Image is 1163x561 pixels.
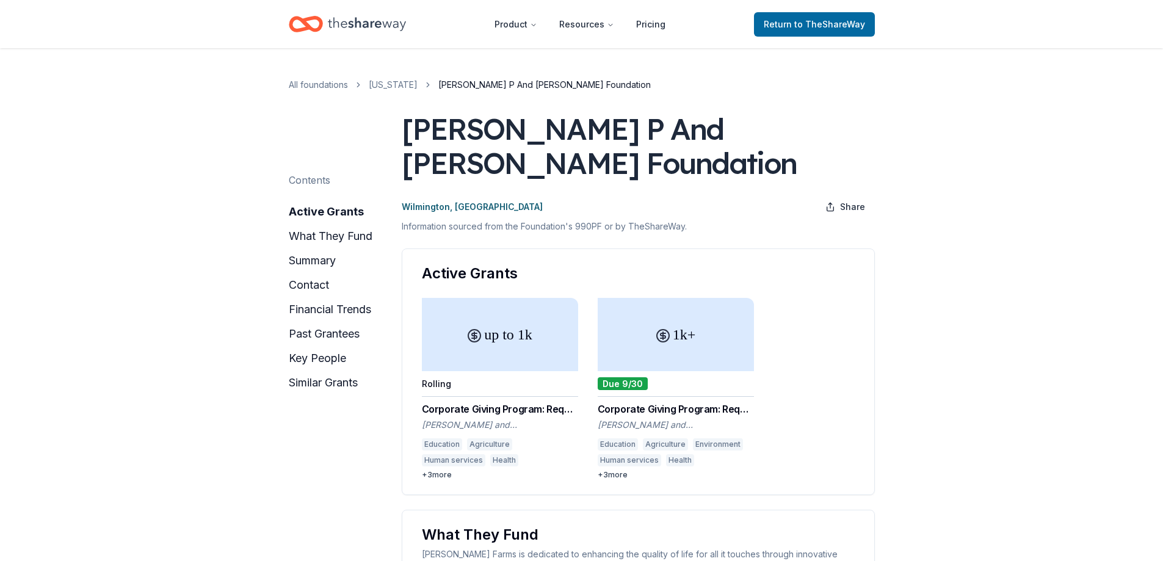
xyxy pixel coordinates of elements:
nav: Main [485,10,675,38]
span: Return [764,17,865,32]
div: [PERSON_NAME] and [PERSON_NAME] Foundation [598,419,754,431]
div: Corporate Giving Program: Requests under $1000 [422,402,578,416]
a: Returnto TheShareWay [754,12,875,37]
p: Wilmington, [GEOGRAPHIC_DATA] [402,200,543,214]
span: [PERSON_NAME] P And [PERSON_NAME] Foundation [438,78,651,92]
div: Rolling [422,378,451,389]
a: up to 1kRollingCorporate Giving Program: Requests under $1000[PERSON_NAME] and [PERSON_NAME] Foun... [422,298,578,480]
button: Resources [549,12,624,37]
div: Corporate Giving Program: Requests over $1000 [598,402,754,416]
button: similar grants [289,373,358,393]
div: What They Fund [422,525,855,545]
span: Share [840,200,865,214]
a: [US_STATE] [369,78,418,92]
a: 1k+Due 9/30Corporate Giving Program: Requests over $1000[PERSON_NAME] and [PERSON_NAME] Foundatio... [598,298,754,480]
a: Home [289,10,406,38]
button: Product [485,12,547,37]
div: + 3 more [598,470,754,480]
div: Contents [289,173,330,187]
div: + 3 more [422,470,578,480]
button: active grants [289,202,364,222]
div: [PERSON_NAME] and [PERSON_NAME] Foundation [422,419,578,431]
div: Human services [598,454,661,466]
a: All foundations [289,78,348,92]
div: up to 1k [422,298,578,371]
p: Information sourced from the Foundation's 990PF or by TheShareWay. [402,219,875,234]
nav: breadcrumb [289,78,875,92]
div: Health [666,454,694,466]
div: 1k+ [598,298,754,371]
span: to TheShareWay [794,19,865,29]
div: [PERSON_NAME] P And [PERSON_NAME] Foundation [402,112,875,180]
div: Human services [422,454,485,466]
button: financial trends [289,300,371,319]
div: Agriculture [643,438,688,451]
div: Health [490,454,518,466]
div: Education [598,438,638,451]
button: what they fund [289,226,372,246]
div: Active Grants [422,264,855,283]
button: summary [289,251,336,270]
div: Environment [693,438,743,451]
div: Due 9/30 [598,377,648,390]
div: Agriculture [467,438,512,451]
button: Share [816,195,875,219]
a: Pricing [626,12,675,37]
button: key people [289,349,346,368]
button: contact [289,275,329,295]
button: past grantees [289,324,360,344]
div: Education [422,438,462,451]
